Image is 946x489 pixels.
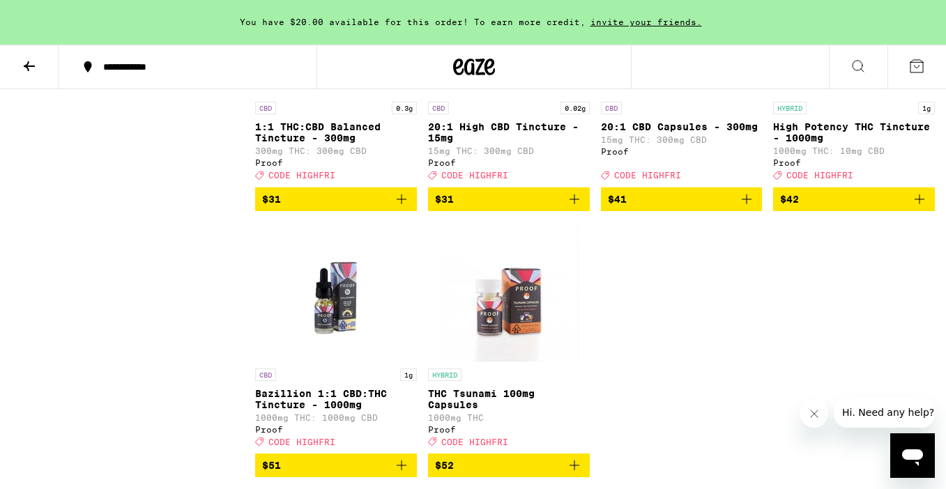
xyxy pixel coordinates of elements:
[240,17,586,26] span: You have $20.00 available for this order! To earn more credit,
[608,194,627,205] span: $41
[255,187,417,211] button: Add to bag
[268,437,335,447] span: CODE HIGHFRI
[560,102,590,114] p: 0.02g
[773,102,807,114] p: HYBRID
[601,102,622,114] p: CBD
[918,102,935,114] p: 1g
[786,171,853,180] span: CODE HIGHFRI
[428,453,590,477] button: Add to bag
[428,425,590,434] div: Proof
[428,413,590,422] p: 1000mg THC
[800,400,828,428] iframe: Close message
[255,368,276,381] p: CBD
[255,222,417,453] a: Open page for Bazillion 1:1 CBD:THC Tincture - 1000mg from Proof
[586,17,707,26] span: invite your friends.
[773,146,935,155] p: 1000mg THC: 10mg CBD
[834,397,935,428] iframe: Message from company
[435,460,454,471] span: $52
[255,102,276,114] p: CBD
[614,171,681,180] span: CODE HIGHFRI
[428,121,590,143] p: 20:1 High CBD Tincture - 15mg
[601,135,763,144] p: 15mg THC: 300mg CBD
[255,146,417,155] p: 300mg THC: 300mg CBD
[400,368,417,381] p: 1g
[255,453,417,477] button: Add to bag
[780,194,799,205] span: $42
[262,194,281,205] span: $31
[255,121,417,143] p: 1:1 THC:CBD Balanced Tincture - 300mg
[428,388,590,410] p: THC Tsunami 100mg Capsules
[773,121,935,143] p: High Potency THC Tincture - 1000mg
[268,171,335,180] span: CODE HIGHFRI
[773,187,935,211] button: Add to bag
[255,158,417,167] div: Proof
[439,222,579,362] img: Proof - THC Tsunami 100mg Capsules
[601,121,763,132] p: 20:1 CBD Capsules - 300mg
[428,222,590,453] a: Open page for THC Tsunami 100mg Capsules from Proof
[441,171,508,180] span: CODE HIGHFRI
[392,102,417,114] p: 0.3g
[890,433,935,478] iframe: Button to launch messaging window
[601,147,763,156] div: Proof
[255,413,417,422] p: 1000mg THC: 1000mg CBD
[428,187,590,211] button: Add to bag
[435,194,454,205] span: $31
[262,460,281,471] span: $51
[255,388,417,410] p: Bazillion 1:1 CBD:THC Tincture - 1000mg
[773,158,935,167] div: Proof
[601,187,763,211] button: Add to bag
[428,146,590,155] p: 15mg THC: 300mg CBD
[441,437,508,447] span: CODE HIGHFRI
[428,368,461,381] p: HYBRID
[266,222,406,362] img: Proof - Bazillion 1:1 CBD:THC Tincture - 1000mg
[428,102,449,114] p: CBD
[255,425,417,434] div: Proof
[428,158,590,167] div: Proof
